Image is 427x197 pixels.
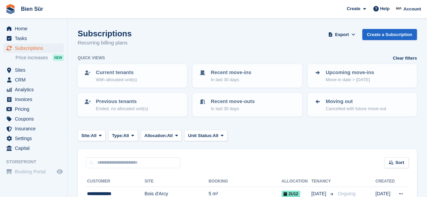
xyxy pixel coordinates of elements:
[211,69,251,76] p: Recent move-ins
[108,130,138,141] button: Type: All
[78,55,105,61] h6: Quick views
[53,54,64,61] div: NEW
[96,105,148,112] p: Ended, no allocated unit(s)
[3,95,64,104] a: menu
[3,75,64,85] a: menu
[338,191,355,196] span: Ongoing
[3,34,64,43] a: menu
[15,104,55,114] span: Pricing
[78,39,132,47] p: Recurring billing plans
[56,168,64,176] a: Preview store
[335,31,349,38] span: Export
[15,134,55,143] span: Settings
[311,176,335,187] th: Tenancy
[326,98,386,105] p: Moving out
[347,5,360,12] span: Create
[15,95,55,104] span: Invoices
[16,54,64,61] a: Price increases NEW
[380,5,390,12] span: Help
[86,176,144,187] th: Customer
[375,176,395,187] th: Created
[141,130,182,141] button: Allocation: All
[15,114,55,124] span: Coupons
[15,143,55,153] span: Capital
[3,167,64,176] a: menu
[326,105,386,112] p: Cancelled with future move-out
[96,69,137,76] p: Current tenants
[5,4,16,14] img: stora-icon-8386f47178a22dfd0bd8f6a31ec36ba5ce8667c1dd55bd0f319d3a0aa187defe.svg
[3,65,64,75] a: menu
[3,134,64,143] a: menu
[144,176,209,187] th: Site
[144,132,167,139] span: Allocation:
[15,124,55,133] span: Insurance
[362,29,417,40] a: Create a Subscription
[193,94,301,116] a: Recent move-outs In last 30 days
[78,130,106,141] button: Site: All
[213,132,218,139] span: All
[78,65,186,87] a: Current tenants With allocated unit(s)
[403,6,421,12] span: Account
[327,29,357,40] button: Export
[167,132,173,139] span: All
[184,130,227,141] button: Unit Status: All
[16,55,48,61] span: Price increases
[3,24,64,33] a: menu
[112,132,124,139] span: Type:
[209,176,282,187] th: Booking
[211,98,255,105] p: Recent move-outs
[326,69,374,76] p: Upcoming move-ins
[308,65,416,87] a: Upcoming move-ins Move-in date > [DATE]
[15,24,55,33] span: Home
[15,85,55,94] span: Analytics
[6,159,67,165] span: Storefront
[96,76,137,83] p: With allocated unit(s)
[3,85,64,94] a: menu
[282,176,311,187] th: Allocation
[81,132,91,139] span: Site:
[308,94,416,116] a: Moving out Cancelled with future move-out
[3,43,64,53] a: menu
[396,5,402,12] img: Asmaa Habri
[3,124,64,133] a: menu
[96,98,148,105] p: Previous tenants
[78,94,186,116] a: Previous tenants Ended, no allocated unit(s)
[91,132,97,139] span: All
[393,55,417,62] a: Clear filters
[15,75,55,85] span: CRM
[211,76,251,83] p: In last 30 days
[395,159,404,166] span: Sort
[15,43,55,53] span: Subscriptions
[15,65,55,75] span: Sites
[3,104,64,114] a: menu
[326,76,374,83] p: Move-in date > [DATE]
[3,114,64,124] a: menu
[3,143,64,153] a: menu
[211,105,255,112] p: In last 30 days
[78,29,132,38] h1: Subscriptions
[188,132,213,139] span: Unit Status:
[123,132,129,139] span: All
[15,167,55,176] span: Booking Portal
[193,65,301,87] a: Recent move-ins In last 30 days
[15,34,55,43] span: Tasks
[18,3,46,14] a: Bien Sûr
